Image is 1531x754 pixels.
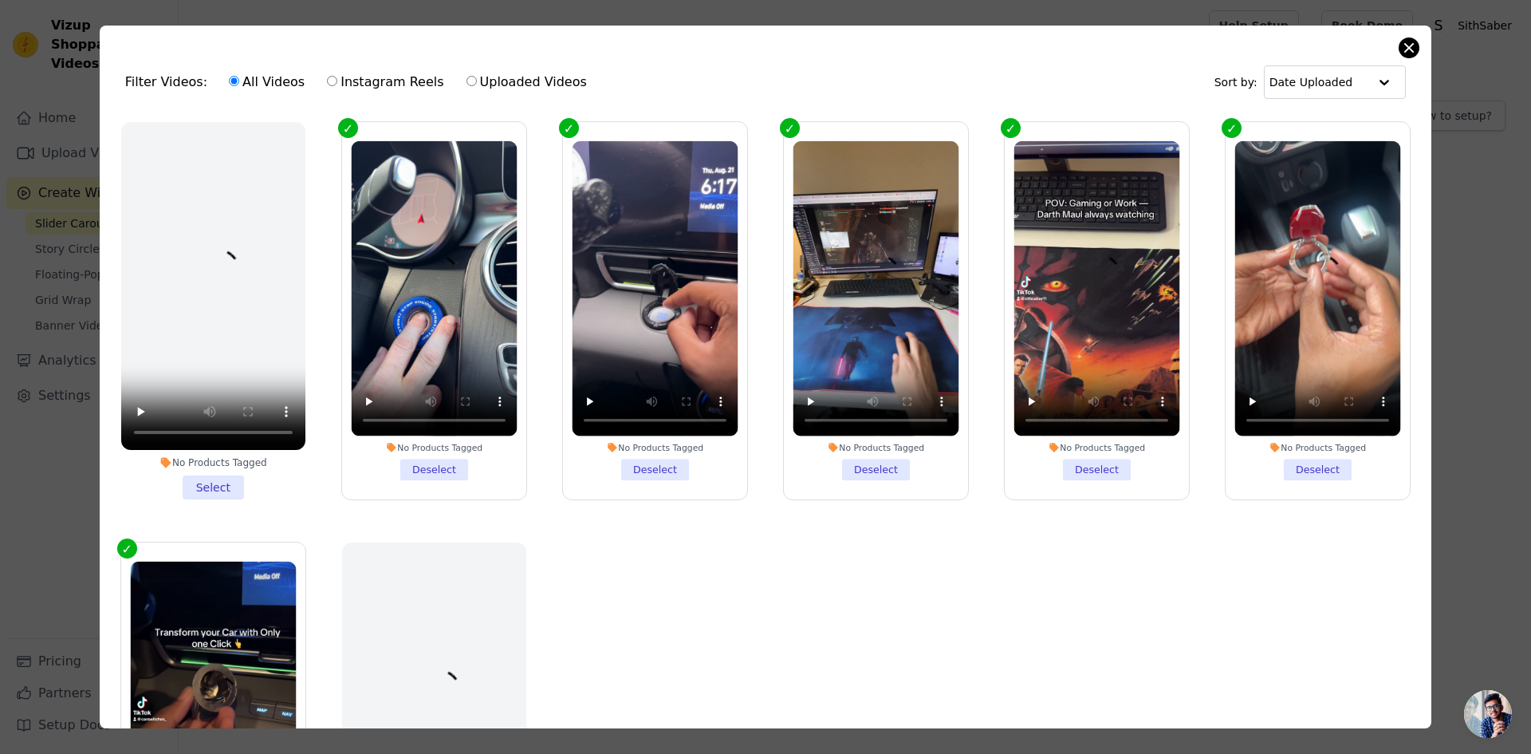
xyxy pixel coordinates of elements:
button: Close modal [1399,38,1419,57]
div: No Products Tagged [1235,442,1401,453]
div: Open chat [1464,690,1512,738]
div: No Products Tagged [572,442,738,453]
div: No Products Tagged [1014,442,1180,453]
div: Filter Videos: [125,64,596,101]
div: No Products Tagged [793,442,959,453]
div: No Products Tagged [121,456,305,469]
label: Instagram Reels [326,72,444,93]
label: Uploaded Videos [466,72,588,93]
div: Sort by: [1214,65,1407,99]
div: No Products Tagged [351,442,517,453]
label: All Videos [228,72,305,93]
